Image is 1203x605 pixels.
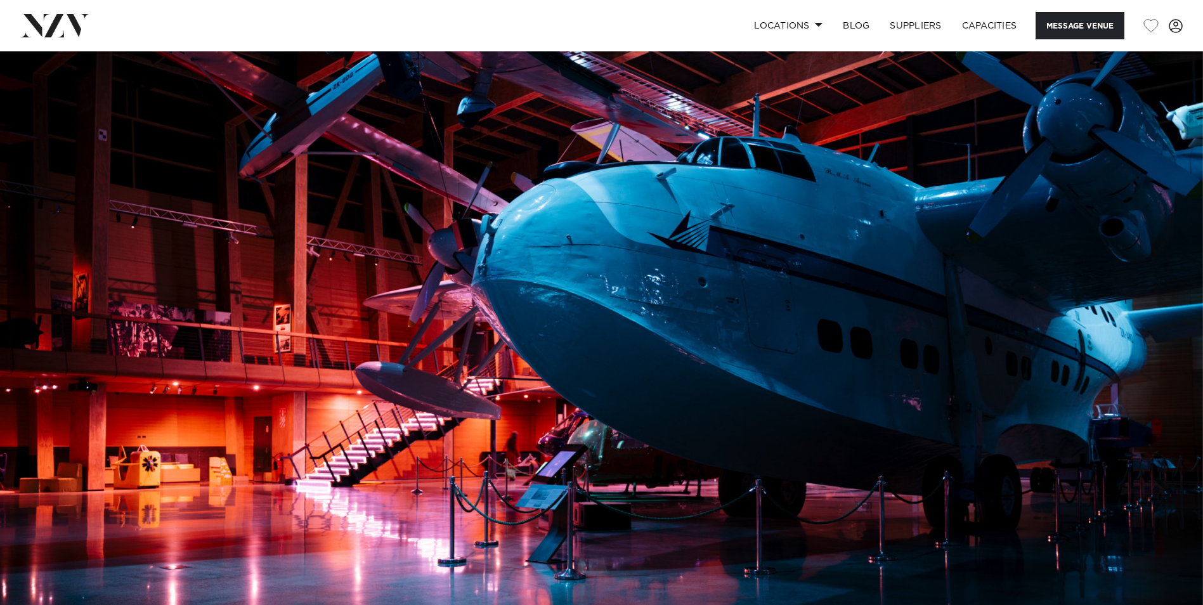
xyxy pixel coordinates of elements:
button: Message Venue [1036,12,1124,39]
img: nzv-logo.png [20,14,89,37]
a: BLOG [833,12,880,39]
a: Locations [744,12,833,39]
a: SUPPLIERS [880,12,951,39]
a: Capacities [952,12,1027,39]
